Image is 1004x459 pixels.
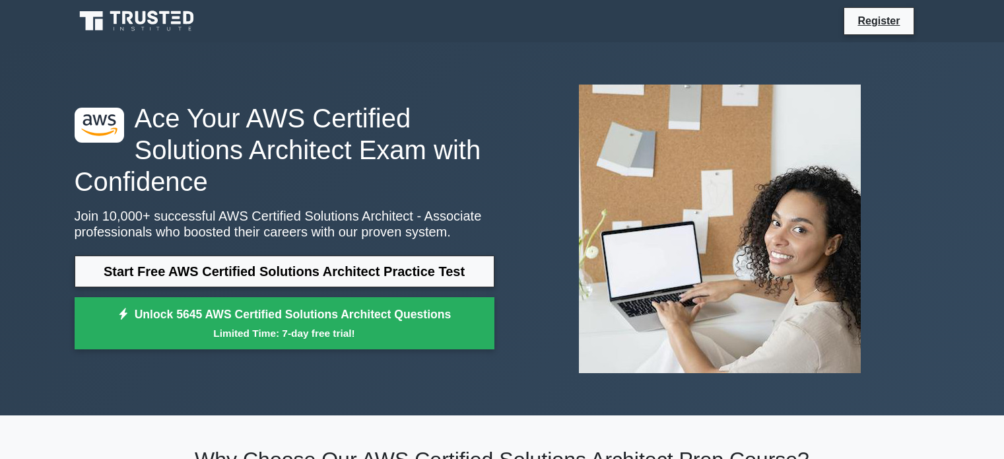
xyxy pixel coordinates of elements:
[75,208,494,240] p: Join 10,000+ successful AWS Certified Solutions Architect - Associate professionals who boosted t...
[91,326,478,341] small: Limited Time: 7-day free trial!
[850,13,908,29] a: Register
[75,256,494,287] a: Start Free AWS Certified Solutions Architect Practice Test
[75,297,494,350] a: Unlock 5645 AWS Certified Solutions Architect QuestionsLimited Time: 7-day free trial!
[75,102,494,197] h1: Ace Your AWS Certified Solutions Architect Exam with Confidence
